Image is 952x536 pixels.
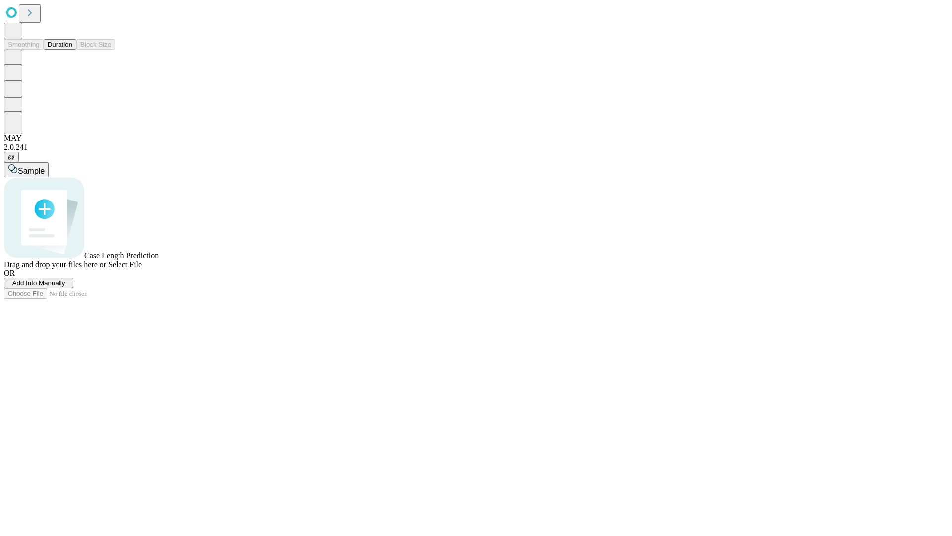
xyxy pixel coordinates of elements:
[4,143,948,152] div: 2.0.241
[8,153,15,161] span: @
[76,39,115,50] button: Block Size
[4,269,15,277] span: OR
[4,260,106,268] span: Drag and drop your files here or
[4,278,73,288] button: Add Info Manually
[4,162,49,177] button: Sample
[12,279,65,287] span: Add Info Manually
[4,152,19,162] button: @
[4,39,44,50] button: Smoothing
[4,134,948,143] div: MAY
[44,39,76,50] button: Duration
[18,167,45,175] span: Sample
[108,260,142,268] span: Select File
[84,251,159,260] span: Case Length Prediction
